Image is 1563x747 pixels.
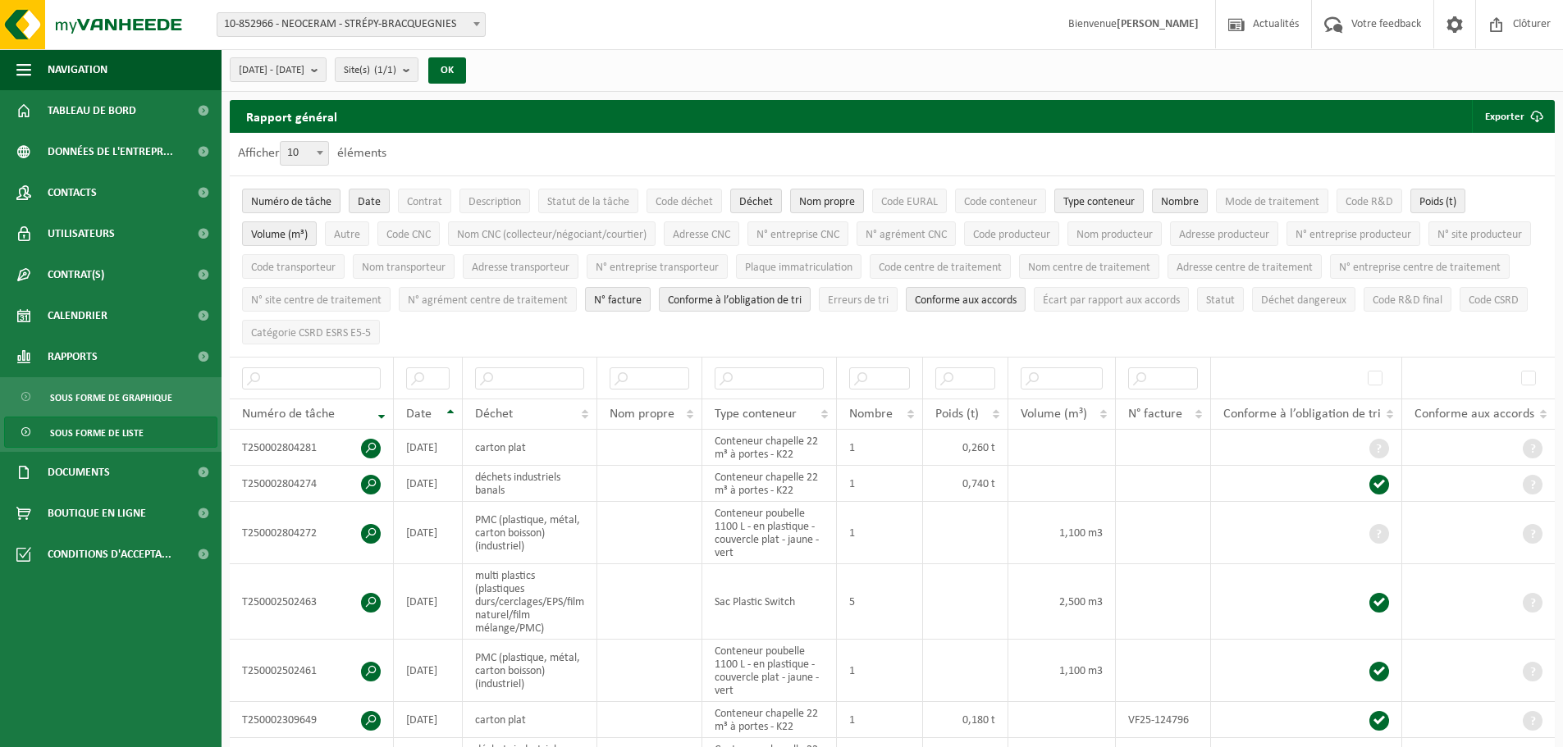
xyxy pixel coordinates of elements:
span: Nombre [849,408,893,421]
td: 2,500 m3 [1008,564,1115,640]
span: Code CSRD [1469,294,1519,307]
span: Autre [334,229,360,241]
span: N° agrément centre de traitement [408,294,568,307]
td: 5 [837,564,923,640]
button: Conforme à l’obligation de tri : Activate to sort [659,287,811,312]
span: Nombre [1161,196,1199,208]
button: Code déchetCode déchet: Activate to sort [647,189,722,213]
a: Sous forme de liste [4,417,217,448]
span: Code EURAL [881,196,938,208]
span: Documents [48,452,110,493]
span: Code transporteur [251,262,336,274]
td: 1 [837,702,923,738]
span: Nom propre [799,196,855,208]
td: 0,180 t [923,702,1009,738]
span: Déchet [475,408,513,421]
span: Navigation [48,49,107,90]
button: Adresse producteurAdresse producteur: Activate to sort [1170,221,1278,246]
span: Plaque immatriculation [745,262,852,274]
td: [DATE] [394,430,463,466]
button: AutreAutre: Activate to sort [325,221,369,246]
td: T250002804281 [230,430,394,466]
label: Afficher éléments [238,147,386,160]
span: Numéro de tâche [242,408,335,421]
button: OK [428,57,466,84]
td: 1,100 m3 [1008,502,1115,564]
span: Statut de la tâche [547,196,629,208]
span: Nom centre de traitement [1028,262,1150,274]
span: Code CNC [386,229,431,241]
span: Type conteneur [715,408,797,421]
td: Sac Plastic Switch [702,564,837,640]
span: Sous forme de graphique [50,382,172,413]
button: Adresse centre de traitementAdresse centre de traitement: Activate to sort [1168,254,1322,279]
button: Adresse CNCAdresse CNC: Activate to sort [664,221,739,246]
button: N° site centre de traitementN° site centre de traitement: Activate to sort [242,287,391,312]
td: Conteneur poubelle 1100 L - en plastique - couvercle plat - jaune - vert [702,502,837,564]
span: N° entreprise transporteur [596,262,719,274]
td: carton plat [463,702,597,738]
span: Volume (m³) [1021,408,1087,421]
span: Nom propre [610,408,674,421]
button: N° entreprise CNCN° entreprise CNC: Activate to sort [747,221,848,246]
span: Code conteneur [964,196,1037,208]
button: Erreurs de triErreurs de tri: Activate to sort [819,287,898,312]
td: T250002804274 [230,466,394,502]
span: Adresse centre de traitement [1177,262,1313,274]
button: N° factureN° facture: Activate to sort [585,287,651,312]
button: ContratContrat: Activate to sort [398,189,451,213]
td: 0,260 t [923,430,1009,466]
button: Code R&D finalCode R&amp;D final: Activate to sort [1364,287,1451,312]
button: Code R&DCode R&amp;D: Activate to sort [1337,189,1402,213]
span: Déchet dangereux [1261,294,1346,307]
h2: Rapport général [230,100,354,133]
button: Type conteneurType conteneur: Activate to sort [1054,189,1144,213]
button: Volume (m³)Volume (m³): Activate to sort [242,221,317,246]
span: Nom producteur [1076,229,1153,241]
td: VF25-124796 [1116,702,1211,738]
button: Déchet dangereux : Activate to sort [1252,287,1355,312]
span: Statut [1206,294,1235,307]
span: Poids (t) [935,408,979,421]
span: Poids (t) [1419,196,1456,208]
span: Site(s) [344,58,396,83]
span: N° entreprise centre de traitement [1339,262,1501,274]
button: DéchetDéchet: Activate to sort [730,189,782,213]
button: Code CSRDCode CSRD: Activate to sort [1460,287,1528,312]
td: 1,100 m3 [1008,640,1115,702]
button: Mode de traitementMode de traitement: Activate to sort [1216,189,1328,213]
td: 1 [837,502,923,564]
span: Conforme aux accords [915,294,1017,307]
button: N° site producteurN° site producteur : Activate to sort [1428,221,1531,246]
button: DateDate: Activate to sort [349,189,390,213]
td: T250002309649 [230,702,394,738]
span: Écart par rapport aux accords [1043,294,1180,307]
button: Code EURALCode EURAL: Activate to sort [872,189,947,213]
span: N° entreprise producteur [1296,229,1411,241]
td: Conteneur chapelle 22 m³ à portes - K22 [702,430,837,466]
span: Code déchet [656,196,713,208]
td: [DATE] [394,702,463,738]
span: Code R&D [1346,196,1393,208]
td: [DATE] [394,564,463,640]
span: Sous forme de liste [50,417,144,449]
td: [DATE] [394,640,463,702]
span: Contrat(s) [48,254,104,295]
span: Contrat [407,196,442,208]
a: Sous forme de graphique [4,381,217,412]
span: Adresse transporteur [472,262,569,274]
button: NombreNombre: Activate to sort [1152,189,1208,213]
td: carton plat [463,430,597,466]
td: déchets industriels banals [463,466,597,502]
button: Plaque immatriculationPlaque immatriculation: Activate to sort [736,254,861,279]
span: [DATE] - [DATE] [239,58,304,83]
button: N° entreprise transporteurN° entreprise transporteur: Activate to sort [587,254,728,279]
span: Conforme aux accords [1414,408,1534,421]
button: Code conteneurCode conteneur: Activate to sort [955,189,1046,213]
button: Conforme aux accords : Activate to sort [906,287,1026,312]
span: Conforme à l’obligation de tri [1223,408,1381,421]
span: Conforme à l’obligation de tri [668,294,802,307]
td: 1 [837,430,923,466]
span: N° facture [594,294,642,307]
button: Code transporteurCode transporteur: Activate to sort [242,254,345,279]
